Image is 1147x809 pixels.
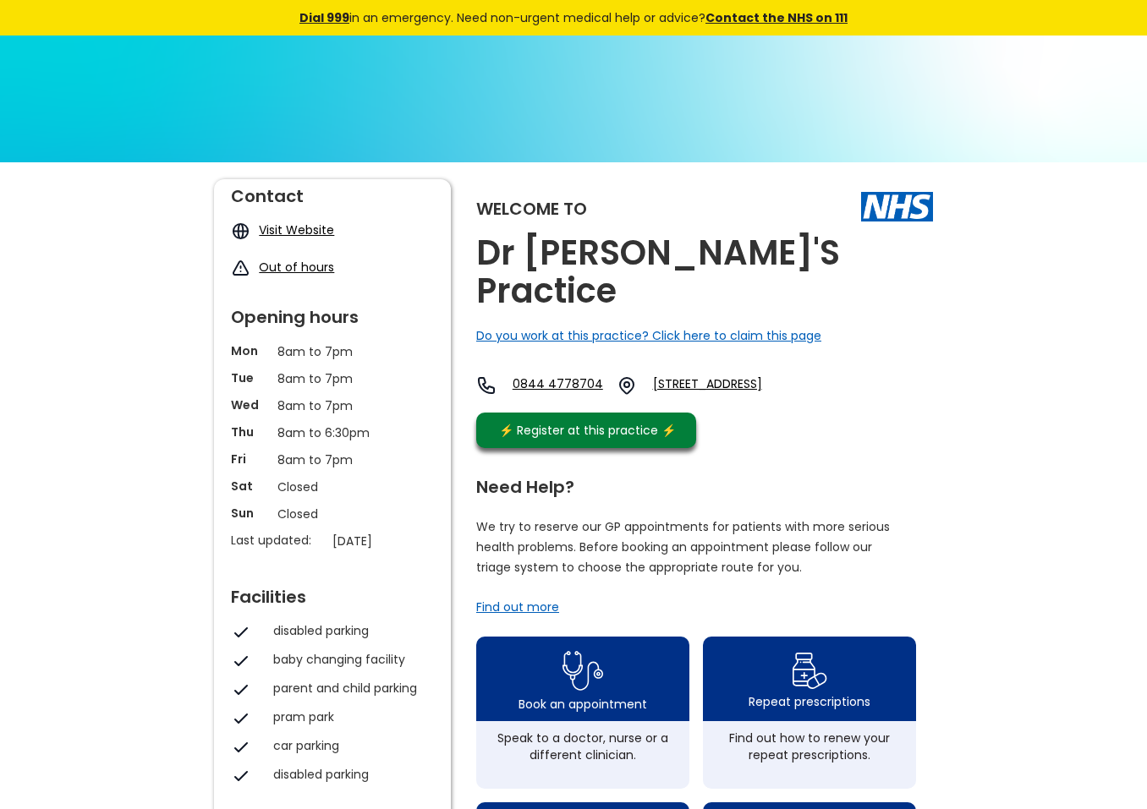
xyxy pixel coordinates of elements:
[259,259,334,276] a: Out of hours
[231,505,269,522] p: Sun
[273,737,425,754] div: car parking
[273,680,425,697] div: parent and child parking
[231,369,269,386] p: Tue
[703,637,916,789] a: repeat prescription iconRepeat prescriptionsFind out how to renew your repeat prescriptions.
[259,221,334,238] a: Visit Website
[513,375,603,396] a: 0844 4778704
[476,413,696,448] a: ⚡️ Register at this practice ⚡️
[231,424,269,440] p: Thu
[476,234,933,310] h2: Dr [PERSON_NAME]'s Practice
[277,451,387,469] p: 8am to 7pm
[563,646,603,696] img: book appointment icon
[711,730,908,763] div: Find out how to renew your repeat prescriptions.
[277,505,387,523] p: Closed
[231,532,324,549] p: Last updated:
[485,730,681,763] div: Speak to a doctor, nurse or a different clinician.
[277,396,387,415] p: 8am to 7pm
[749,693,870,710] div: Repeat prescriptions
[277,424,387,442] p: 8am to 6:30pm
[231,451,269,467] p: Fri
[705,9,848,26] a: Contact the NHS on 111
[277,478,387,496] p: Closed
[476,200,587,217] div: Welcome to
[476,599,559,615] a: Find out more
[231,478,269,495] p: Sat
[231,396,269,413] p: Wed
[476,327,821,344] a: Do you work at this practice? Click here to claim this page
[273,622,425,639] div: disabled parking
[231,300,434,325] div: Opening hours
[653,375,834,396] a: [STREET_ADDRESS]
[231,221,250,241] img: globe icon
[490,421,684,440] div: ⚡️ Register at this practice ⚡️
[792,648,828,693] img: repeat prescription icon
[332,532,442,550] p: [DATE]
[231,580,434,605] div: Facilities
[273,766,425,783] div: disabled parking
[476,375,497,396] img: telephone icon
[231,179,434,205] div: Contact
[184,8,963,27] div: in an emergency. Need non-urgent medical help or advice?
[519,696,647,713] div: Book an appointment
[231,342,269,359] p: Mon
[861,192,933,221] img: The NHS logo
[476,470,916,495] div: Need Help?
[476,517,891,577] p: We try to reserve our GP appointments for patients with more serious health problems. Before book...
[476,637,689,789] a: book appointment icon Book an appointmentSpeak to a doctor, nurse or a different clinician.
[277,342,387,361] p: 8am to 7pm
[277,369,387,388] p: 8am to 7pm
[273,708,425,725] div: pram park
[273,651,425,668] div: baby changing facility
[617,375,637,396] img: practice location icon
[299,9,349,26] a: Dial 999
[231,259,250,278] img: exclamation icon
